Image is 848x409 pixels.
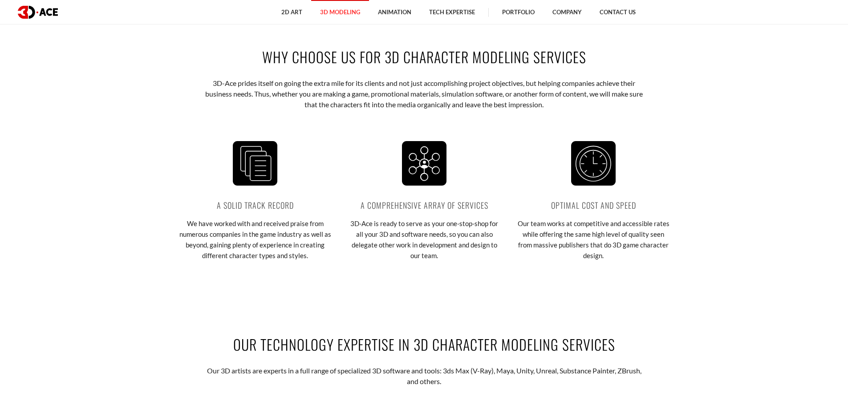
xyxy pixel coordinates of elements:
[571,141,616,186] img: icon
[205,365,643,387] p: Our 3D artists are experts in a full range of specialized 3D software and tools: 3ds Max (V-Ray),...
[177,199,333,211] p: A solid track record
[177,218,333,261] p: We have worked with and received praise from numerous companies in the game industry as well as b...
[233,141,277,186] img: icon
[177,47,671,67] h2: WHY CHOOSE US FOR 3D CHARACTER MODELING SERVICES
[515,199,671,211] p: Optimal cost and speed
[346,218,502,261] p: 3D-Ace is ready to serve as your one-stop-shop for all your 3D and software needs, so you can als...
[515,218,671,261] p: Our team works at competitive and accessible rates while offering the same high level of quality ...
[18,6,58,19] img: logo dark
[177,334,671,354] h2: OUR TECHNOLOGY EXPERTISE IN 3D CHARACTER MODELING SERVICES
[402,141,446,186] img: icon
[346,199,502,211] p: A comprehensive array of services
[205,78,643,110] p: 3D-Ace prides itself on going the extra mile for its clients and not just accomplishing project o...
